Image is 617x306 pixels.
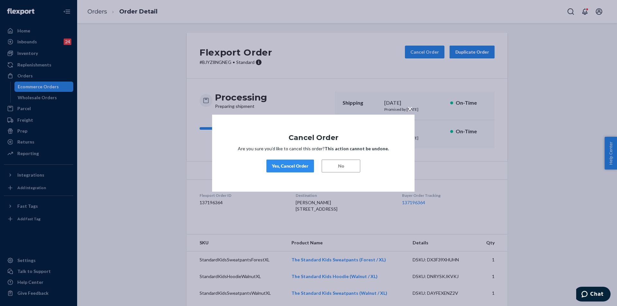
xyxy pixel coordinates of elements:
[266,160,314,172] button: Yes, Cancel Order
[407,103,413,114] span: ×
[272,163,308,169] div: Yes, Cancel Order
[325,146,389,151] strong: This action cannot be undone.
[322,160,360,172] button: No
[576,287,611,303] iframe: Opens a widget where you can chat to one of our agents
[231,134,395,141] h1: Cancel Order
[231,145,395,152] p: Are you sure you’d like to cancel this order?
